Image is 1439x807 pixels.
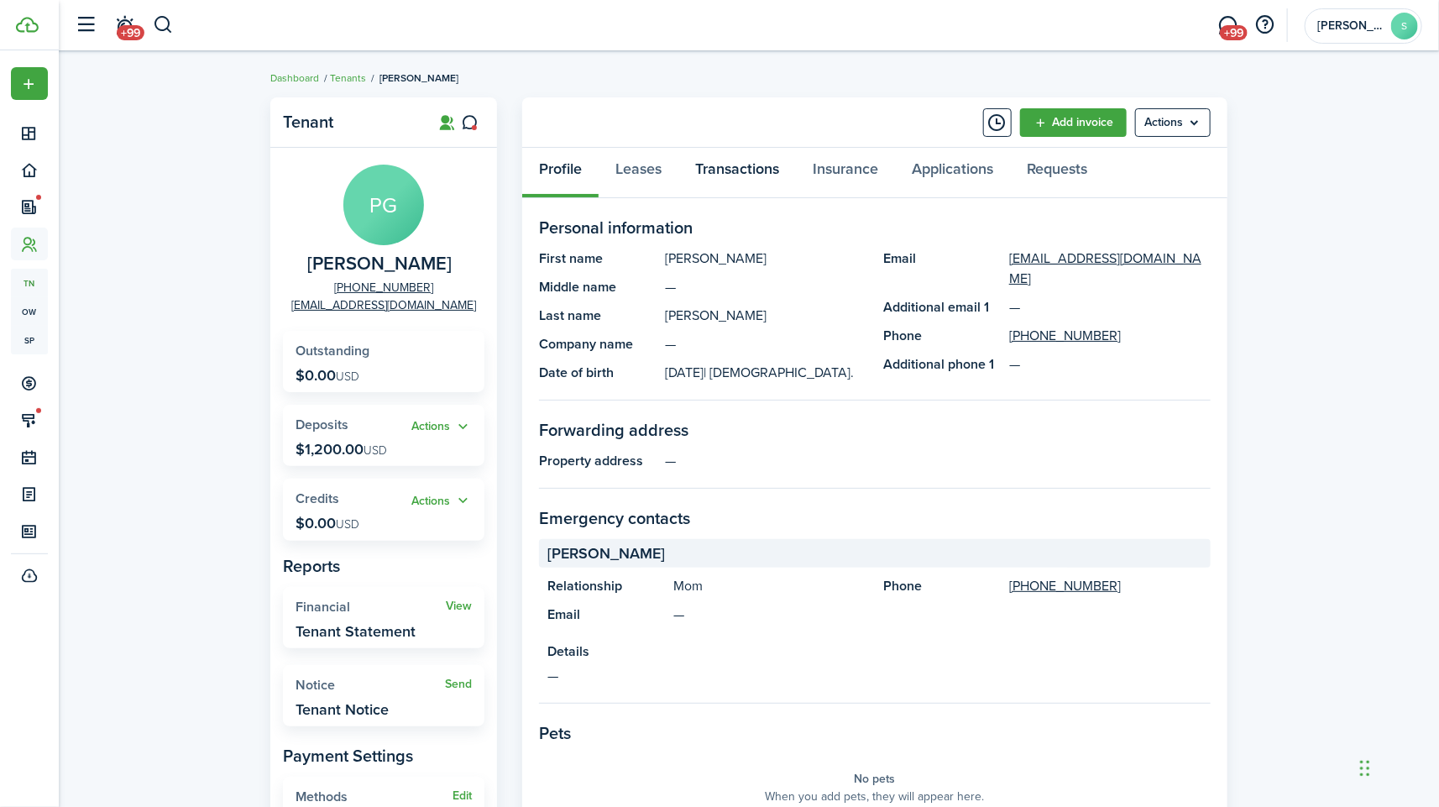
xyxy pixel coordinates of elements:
[1220,25,1248,40] span: +99
[1135,108,1211,137] button: Open menu
[153,11,174,39] button: Search
[71,9,102,41] button: Open sidebar
[883,576,1001,596] panel-main-title: Phone
[291,296,476,314] a: [EMAIL_ADDRESS][DOMAIN_NAME]
[1360,743,1370,794] div: Drag
[665,249,866,269] panel-main-description: [PERSON_NAME]
[539,277,657,297] panel-main-title: Middle name
[11,269,48,297] a: tn
[539,306,657,326] panel-main-title: Last name
[665,363,866,383] panel-main-description: [DATE]
[665,451,1211,471] panel-main-description: —
[296,623,416,640] widget-stats-description: Tenant Statement
[283,553,484,579] panel-main-subtitle: Reports
[673,576,866,596] panel-main-description: Mom
[1212,4,1244,47] a: Messaging
[411,417,472,437] button: Open menu
[446,600,472,613] a: View
[296,789,453,804] widget-stats-title: Methods
[895,148,1010,198] a: Applications
[539,721,1211,746] panel-main-section-title: Pets
[539,417,1211,443] panel-main-section-title: Forwarding address
[883,326,1001,346] panel-main-title: Phone
[1009,576,1121,596] a: [PHONE_NUMBER]
[883,249,1001,289] panel-main-title: Email
[296,678,445,693] widget-stats-title: Notice
[883,297,1001,317] panel-main-title: Additional email 1
[796,148,895,198] a: Insurance
[1009,326,1121,346] a: [PHONE_NUMBER]
[411,417,472,437] button: Actions
[547,542,665,565] span: [PERSON_NAME]
[539,506,1211,531] panel-main-section-title: Emergency contacts
[704,363,854,382] span: | [DEMOGRAPHIC_DATA].
[296,341,369,360] span: Outstanding
[296,367,359,384] p: $0.00
[11,326,48,354] a: sp
[453,789,472,803] button: Edit
[283,743,484,768] panel-main-subtitle: Payment Settings
[539,215,1211,240] panel-main-section-title: Personal information
[1317,20,1384,32] span: Sarah
[411,491,472,511] button: Actions
[283,113,417,132] panel-main-title: Tenant
[1135,108,1211,137] menu-btn: Actions
[665,277,866,297] panel-main-description: —
[411,491,472,511] button: Open menu
[379,71,458,86] span: [PERSON_NAME]
[547,576,665,596] panel-main-title: Relationship
[547,642,1202,662] panel-main-title: Details
[539,363,657,383] panel-main-title: Date of birth
[296,701,389,718] widget-stats-description: Tenant Notice
[1020,108,1127,137] a: Add invoice
[364,442,387,459] span: USD
[296,489,339,508] span: Credits
[1010,148,1104,198] a: Requests
[883,354,1001,375] panel-main-title: Additional phone 1
[766,788,985,805] panel-main-placeholder-description: When you add pets, they will appear here.
[270,71,319,86] a: Dashboard
[539,451,657,471] panel-main-title: Property address
[16,17,39,33] img: TenantCloud
[1009,249,1211,289] a: [EMAIL_ADDRESS][DOMAIN_NAME]
[11,297,48,326] a: ow
[665,306,866,326] panel-main-description: [PERSON_NAME]
[1391,13,1418,39] avatar-text: S
[336,368,359,385] span: USD
[330,71,366,86] a: Tenants
[109,4,141,47] a: Notifications
[599,148,678,198] a: Leases
[1355,726,1439,807] iframe: Chat Widget
[539,334,657,354] panel-main-title: Company name
[296,515,359,532] p: $0.00
[983,108,1012,137] button: Timeline
[296,415,348,434] span: Deposits
[445,678,472,691] a: Send
[336,516,359,533] span: USD
[11,67,48,100] button: Open menu
[539,249,657,269] panel-main-title: First name
[665,334,866,354] panel-main-description: —
[547,605,665,625] panel-main-title: Email
[117,25,144,40] span: +99
[343,165,424,245] avatar-text: PG
[307,254,452,275] span: Phillip Gassoway
[855,770,896,788] panel-main-placeholder-title: No pets
[1251,11,1279,39] button: Open resource center
[334,279,433,296] a: [PHONE_NUMBER]
[547,666,1202,686] panel-main-description: —
[296,600,446,615] widget-stats-title: Financial
[678,148,796,198] a: Transactions
[296,441,387,458] p: $1,200.00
